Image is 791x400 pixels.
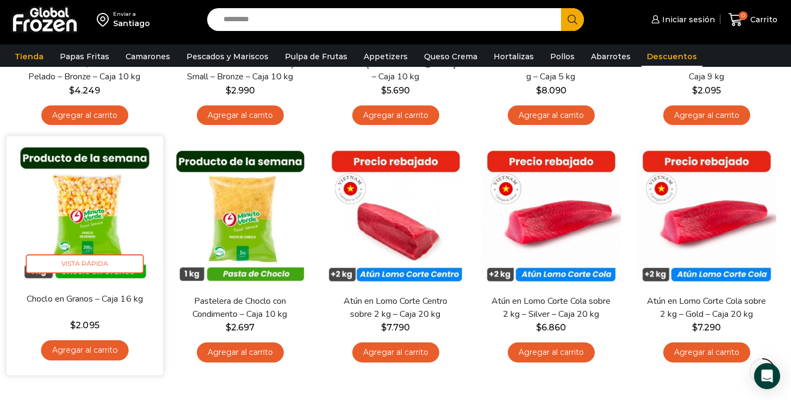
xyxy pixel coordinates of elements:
bdi: 7.290 [692,322,721,333]
a: Atún en [GEOGRAPHIC_DATA] – Caja 10 kg [333,58,458,83]
span: $ [381,322,387,333]
span: $ [381,85,387,96]
a: Agregar al carrito: “Atún en Lomo Corte Cola sobre 2 kg - Silver - Caja 20 kg” [508,342,595,362]
a: Agregar al carrito: “Poroto Verde Corte Francés - Caja 9 kg” [663,105,750,126]
span: $ [69,85,74,96]
bdi: 5.690 [381,85,410,96]
a: Atún en Medallón de 140 a 200 g – Caja 5 kg [488,58,613,83]
a: Queso Crema [419,46,483,67]
span: Iniciar sesión [659,14,715,25]
a: Tienda [9,46,49,67]
a: Agregar al carrito: “Camarón Cocido Pelado Very Small - Bronze - Caja 10 kg” [197,105,284,126]
button: Search button [561,8,584,31]
img: address-field-icon.svg [97,10,113,29]
div: Open Intercom Messenger [754,363,780,389]
bdi: 2.095 [70,320,99,330]
span: $ [226,85,231,96]
a: Agregar al carrito: “Camarón 100/150 Cocido Pelado - Bronze - Caja 10 kg” [41,105,128,126]
span: $ [70,320,76,330]
div: Santiago [113,18,150,29]
bdi: 2.990 [226,85,255,96]
a: Atún en Lomo Corte Centro sobre 2 kg – Caja 20 kg [333,295,458,320]
a: Camarón 100/150 Cocido Pelado – Bronze – Caja 10 kg [22,58,147,83]
span: $ [536,322,541,333]
a: Agregar al carrito: “Atún en Lomo Corte Cola sobre 2 kg - Gold – Caja 20 kg” [663,342,750,362]
span: 0 [739,11,748,20]
a: Hortalizas [488,46,539,67]
a: 0 Carrito [726,7,780,33]
a: Pulpa de Frutas [279,46,353,67]
a: Agregar al carrito: “Pastelera de Choclo con Condimento - Caja 10 kg” [197,342,284,362]
a: Appetizers [358,46,413,67]
span: $ [226,322,231,333]
a: Descuentos [641,46,702,67]
bdi: 6.860 [536,322,566,333]
span: $ [536,85,541,96]
a: Pollos [545,46,580,67]
bdi: 8.090 [536,85,566,96]
a: Camarones [120,46,176,67]
a: Atún en Lomo Corte Cola sobre 2 kg – Silver – Caja 20 kg [488,295,613,320]
a: Abarrotes [586,46,636,67]
a: Pescados y Mariscos [181,46,274,67]
span: $ [692,85,697,96]
a: Pastelera de Choclo con Condimento – Caja 10 kg [177,295,302,320]
a: Choclo en Granos – Caja 16 kg [21,293,147,305]
div: Enviar a [113,10,150,18]
bdi: 2.697 [226,322,254,333]
a: Atún en Lomo Corte Cola sobre 2 kg – Gold – Caja 20 kg [644,295,769,320]
bdi: 2.095 [692,85,721,96]
a: Agregar al carrito: “Atún en Trozos - Caja 10 kg” [352,105,439,126]
a: Agregar al carrito: “Choclo en Granos - Caja 16 kg” [41,340,128,360]
a: Agregar al carrito: “Atún en Medallón de 140 a 200 g - Caja 5 kg” [508,105,595,126]
bdi: 7.790 [381,322,410,333]
span: Vista Rápida [26,254,144,273]
span: $ [692,322,697,333]
bdi: 4.249 [69,85,100,96]
a: Agregar al carrito: “Atún en Lomo Corte Centro sobre 2 kg - Caja 20 kg” [352,342,439,362]
a: Poroto Verde Corte Francés – Caja 9 kg [644,58,769,83]
span: Carrito [748,14,777,25]
a: Camarón Cocido Pelado Very Small – Bronze – Caja 10 kg [177,58,302,83]
a: Papas Fritas [54,46,115,67]
a: Iniciar sesión [649,9,715,30]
